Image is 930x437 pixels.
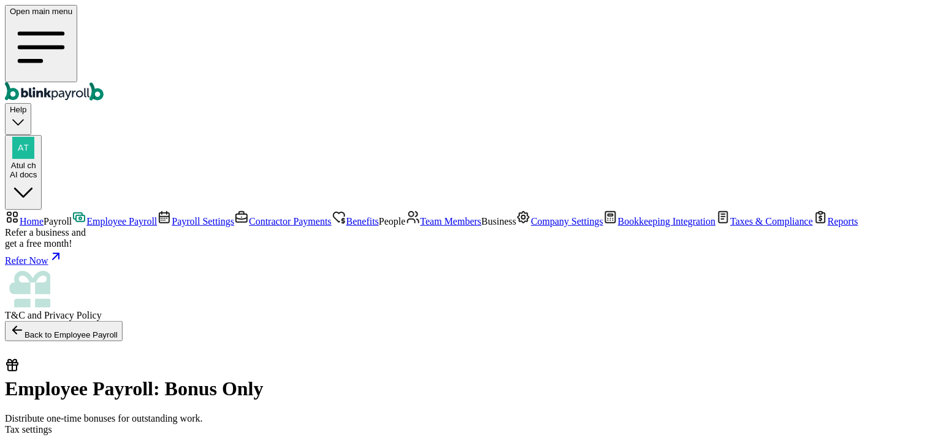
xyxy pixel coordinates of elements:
button: Open main menu [5,5,77,82]
div: Refer a business and get a free month! [5,227,925,249]
span: Company Settings [531,216,603,226]
span: Payroll [44,216,72,226]
span: and [5,310,102,320]
a: Reports [814,216,859,226]
span: People [379,216,406,226]
span: Taxes & Compliance [731,216,814,226]
span: Benefits [346,216,379,226]
span: Business [481,216,516,226]
a: Home [5,216,44,226]
span: Help [10,105,26,114]
iframe: Chat Widget [869,378,930,437]
a: Taxes & Compliance [716,216,814,226]
span: Privacy Policy [44,310,102,320]
a: Refer Now [5,249,925,266]
span: Reports [828,216,859,226]
span: Bookkeeping Integration [618,216,716,226]
button: Back to Employee Payroll [5,321,123,341]
button: Atul chAI docs [5,135,42,210]
a: Company Settings [516,216,603,226]
span: T&C [5,310,25,320]
span: Atul ch [11,161,36,170]
a: Bookkeeping Integration [603,216,716,226]
a: Employee Payroll [72,216,157,226]
span: Home [20,216,44,226]
span: Payroll Settings [172,216,234,226]
span: Distribute one-time bonuses for outstanding work. [5,413,203,423]
a: Team Members [406,216,482,226]
a: Payroll Settings [157,216,234,226]
div: AI docs [10,170,37,179]
span: Open main menu [10,7,72,16]
span: Tax settings [5,424,52,435]
span: Contractor Payments [249,216,332,226]
h1: Employee Payroll: Bonus Only [5,355,925,400]
span: Team Members [421,216,482,226]
nav: Global [5,5,925,103]
a: Contractor Payments [234,216,332,226]
nav: Sidebar [5,210,925,321]
button: Help [5,103,31,134]
a: Benefits [332,216,379,226]
span: Employee Payroll [86,216,157,226]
